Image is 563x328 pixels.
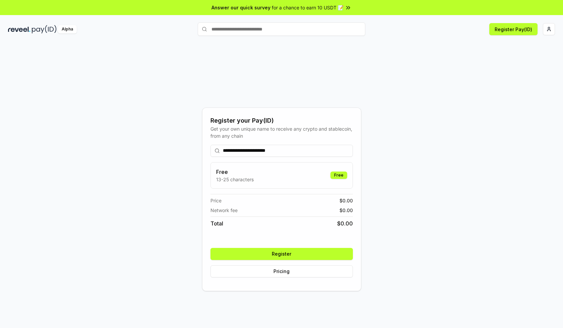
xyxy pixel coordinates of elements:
div: Free [330,172,347,179]
div: Get your own unique name to receive any crypto and stablecoin, from any chain [210,125,353,139]
span: $ 0.00 [339,207,353,214]
button: Pricing [210,265,353,277]
span: Answer our quick survey [211,4,270,11]
span: Total [210,219,223,227]
button: Register [210,248,353,260]
p: 13-25 characters [216,176,254,183]
span: $ 0.00 [337,219,353,227]
button: Register Pay(ID) [489,23,538,35]
span: $ 0.00 [339,197,353,204]
h3: Free [216,168,254,176]
span: for a chance to earn 10 USDT 📝 [272,4,343,11]
img: reveel_dark [8,25,30,34]
div: Alpha [58,25,77,34]
span: Network fee [210,207,238,214]
div: Register your Pay(ID) [210,116,353,125]
img: pay_id [32,25,57,34]
span: Price [210,197,222,204]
